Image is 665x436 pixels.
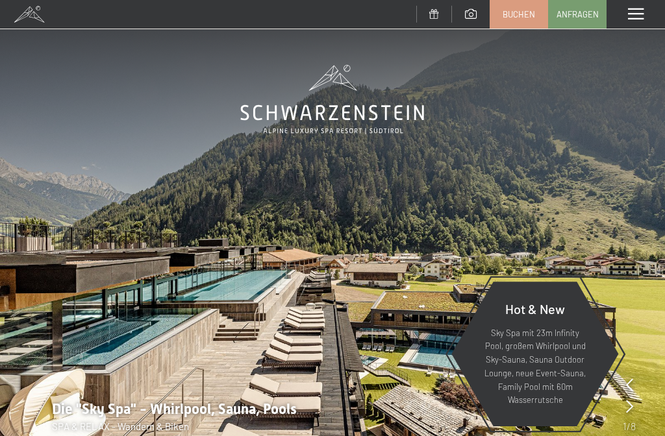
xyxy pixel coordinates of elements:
span: Buchen [503,8,535,20]
span: 1 [623,419,627,433]
span: SPA & RELAX - Wandern & Biken [52,420,189,432]
a: Hot & New Sky Spa mit 23m Infinity Pool, großem Whirlpool und Sky-Sauna, Sauna Outdoor Lounge, ne... [451,281,620,427]
span: Anfragen [557,8,599,20]
p: Sky Spa mit 23m Infinity Pool, großem Whirlpool und Sky-Sauna, Sauna Outdoor Lounge, neue Event-S... [483,326,587,407]
span: Hot & New [505,301,565,317]
a: Anfragen [549,1,606,28]
a: Buchen [490,1,547,28]
span: / [627,419,631,433]
span: 8 [631,419,636,433]
span: Die "Sky Spa" - Whirlpool, Sauna, Pools [52,401,297,417]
